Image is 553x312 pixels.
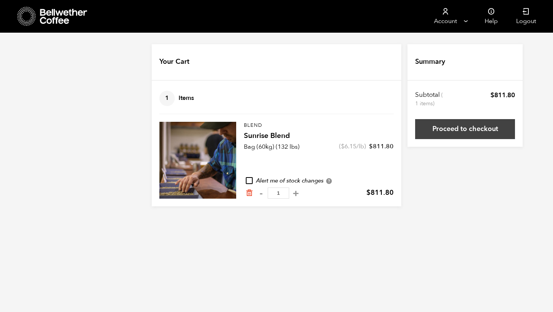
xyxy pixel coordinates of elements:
[490,91,515,100] bdi: 811.80
[369,142,394,151] bdi: 811.80
[159,57,189,67] h4: Your Cart
[268,188,289,199] input: Qty
[415,91,444,108] th: Subtotal
[490,91,494,100] span: $
[244,142,300,151] p: Bag (60kg) (132 lbs)
[366,188,394,197] bdi: 811.80
[256,189,266,197] button: -
[159,91,194,106] h4: Items
[245,189,253,197] a: Remove from cart
[244,122,394,129] p: Blend
[244,177,394,185] div: Alert me of stock changes
[415,119,515,139] a: Proceed to checkout
[341,142,356,151] bdi: 6.15
[341,142,344,151] span: $
[339,142,366,151] span: ( /lb)
[159,91,175,106] span: 1
[244,131,394,141] h4: Sunrise Blend
[291,189,301,197] button: +
[366,188,371,197] span: $
[415,57,445,67] h4: Summary
[369,142,373,151] span: $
